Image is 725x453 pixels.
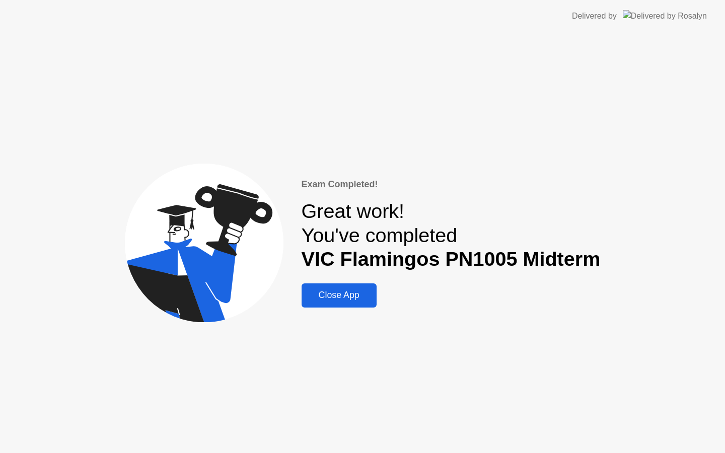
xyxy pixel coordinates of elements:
[305,290,374,300] div: Close App
[302,283,377,308] button: Close App
[302,199,601,271] div: Great work! You've completed
[572,10,617,22] div: Delivered by
[302,178,601,191] div: Exam Completed!
[623,10,707,22] img: Delivered by Rosalyn
[302,248,601,270] b: VIC Flamingos PN1005 Midterm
